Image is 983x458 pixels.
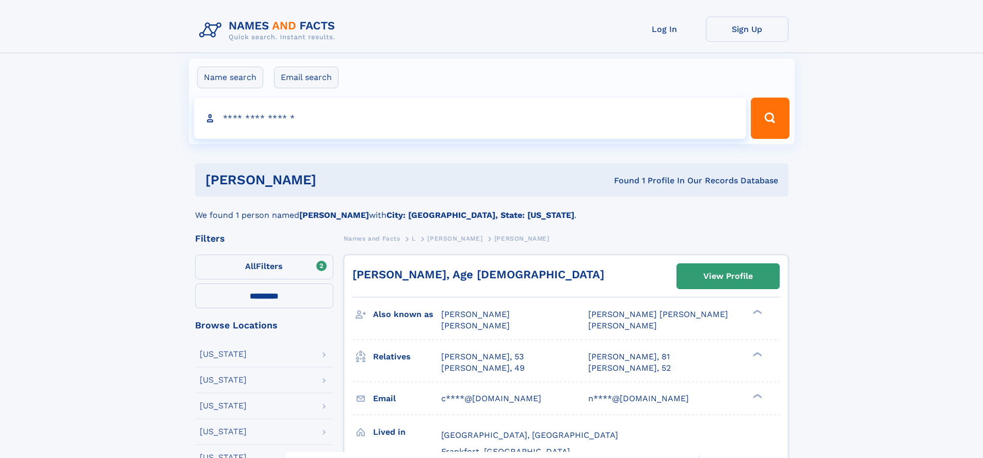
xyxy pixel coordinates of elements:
[441,430,618,440] span: [GEOGRAPHIC_DATA], [GEOGRAPHIC_DATA]
[373,390,441,407] h3: Email
[427,235,482,242] span: [PERSON_NAME]
[299,210,369,220] b: [PERSON_NAME]
[200,428,247,436] div: [US_STATE]
[352,268,604,281] a: [PERSON_NAME], Age [DEMOGRAPHIC_DATA]
[373,423,441,441] h3: Lived in
[200,402,247,410] div: [US_STATE]
[750,351,763,357] div: ❯
[441,447,570,456] span: Frankfort, [GEOGRAPHIC_DATA]
[441,351,524,362] a: [PERSON_NAME], 53
[750,309,763,315] div: ❯
[588,351,670,362] a: [PERSON_NAME], 81
[195,17,344,44] img: Logo Names and Facts
[588,309,728,319] span: [PERSON_NAME] [PERSON_NAME]
[750,392,763,399] div: ❯
[195,255,333,279] label: Filters
[274,67,339,88] label: Email search
[751,98,789,139] button: Search Button
[245,261,256,271] span: All
[195,234,333,243] div: Filters
[588,321,657,330] span: [PERSON_NAME]
[494,235,550,242] span: [PERSON_NAME]
[200,376,247,384] div: [US_STATE]
[623,17,706,42] a: Log In
[427,232,482,245] a: [PERSON_NAME]
[194,98,747,139] input: search input
[200,350,247,358] div: [US_STATE]
[412,232,416,245] a: L
[588,362,671,374] a: [PERSON_NAME], 52
[205,173,465,186] h1: [PERSON_NAME]
[195,321,333,330] div: Browse Locations
[412,235,416,242] span: L
[706,17,788,42] a: Sign Up
[373,348,441,366] h3: Relatives
[195,197,788,222] div: We found 1 person named with .
[386,210,574,220] b: City: [GEOGRAPHIC_DATA], State: [US_STATE]
[677,264,779,289] a: View Profile
[465,175,778,186] div: Found 1 Profile In Our Records Database
[441,309,510,319] span: [PERSON_NAME]
[441,362,525,374] a: [PERSON_NAME], 49
[373,306,441,323] h3: Also known as
[703,264,753,288] div: View Profile
[441,321,510,330] span: [PERSON_NAME]
[344,232,400,245] a: Names and Facts
[197,67,263,88] label: Name search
